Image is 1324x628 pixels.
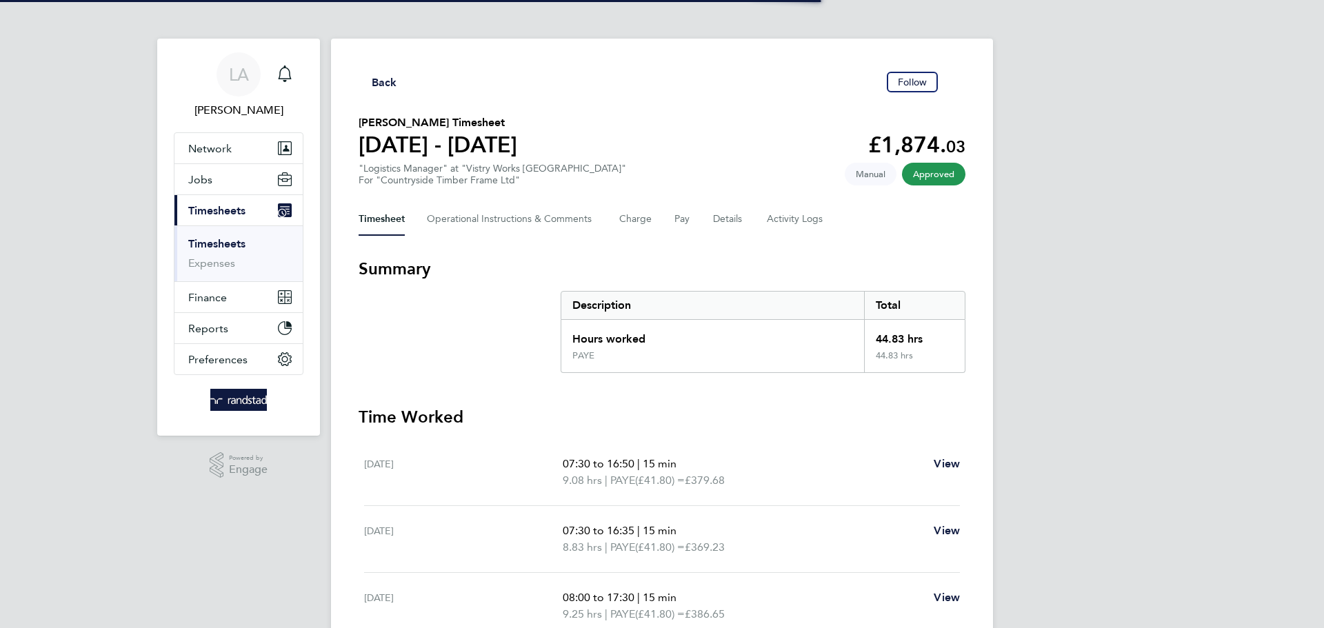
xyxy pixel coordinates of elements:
[635,607,685,620] span: (£41.80) =
[563,591,634,604] span: 08:00 to 17:30
[637,591,640,604] span: |
[898,76,927,88] span: Follow
[174,133,303,163] button: Network
[359,406,965,428] h3: Time Worked
[359,174,626,186] div: For "Countryside Timber Frame Ltd"
[605,540,608,554] span: |
[364,523,563,556] div: [DATE]
[887,72,938,92] button: Follow
[902,163,965,185] span: This timesheet has been approved.
[635,474,685,487] span: (£41.80) =
[210,389,268,411] img: randstad-logo-retina.png
[946,136,965,156] span: 03
[210,452,268,478] a: Powered byEngage
[934,523,960,539] a: View
[188,142,232,155] span: Network
[563,607,602,620] span: 9.25 hrs
[174,195,303,225] button: Timesheets
[934,457,960,470] span: View
[359,131,517,159] h1: [DATE] - [DATE]
[359,114,517,131] h2: [PERSON_NAME] Timesheet
[563,474,602,487] span: 9.08 hrs
[685,474,725,487] span: £379.68
[605,607,608,620] span: |
[561,291,965,373] div: Summary
[635,540,685,554] span: (£41.80) =
[713,203,745,236] button: Details
[934,591,960,604] span: View
[174,225,303,281] div: Timesheets
[364,456,563,489] div: [DATE]
[174,282,303,312] button: Finance
[359,163,626,186] div: "Logistics Manager" at "Vistry Works [GEOGRAPHIC_DATA]"
[188,291,227,304] span: Finance
[605,474,608,487] span: |
[359,73,397,90] button: Back
[619,203,652,236] button: Charge
[572,350,594,361] div: PAYE
[229,452,268,464] span: Powered by
[845,163,896,185] span: This timesheet was manually created.
[174,52,303,119] a: LA[PERSON_NAME]
[685,540,725,554] span: £369.23
[229,464,268,476] span: Engage
[157,39,320,436] nav: Main navigation
[188,256,235,270] a: Expenses
[174,344,303,374] button: Preferences
[868,132,965,158] app-decimal: £1,874.
[637,524,640,537] span: |
[643,524,676,537] span: 15 min
[427,203,597,236] button: Operational Instructions & Comments
[685,607,725,620] span: £386.65
[934,456,960,472] a: View
[174,389,303,411] a: Go to home page
[188,173,212,186] span: Jobs
[174,164,303,194] button: Jobs
[359,258,965,280] h3: Summary
[610,606,635,622] span: PAYE
[188,204,245,217] span: Timesheets
[188,237,245,250] a: Timesheets
[643,457,676,470] span: 15 min
[561,320,864,350] div: Hours worked
[864,292,965,319] div: Total
[372,74,397,91] span: Back
[637,457,640,470] span: |
[767,203,825,236] button: Activity Logs
[188,353,248,366] span: Preferences
[174,102,303,119] span: Lynne Andrews
[563,524,634,537] span: 07:30 to 16:35
[364,589,563,622] div: [DATE]
[643,591,676,604] span: 15 min
[610,472,635,489] span: PAYE
[174,313,303,343] button: Reports
[188,322,228,335] span: Reports
[229,65,249,83] span: LA
[563,457,634,470] span: 07:30 to 16:50
[934,524,960,537] span: View
[610,539,635,556] span: PAYE
[864,320,965,350] div: 44.83 hrs
[864,350,965,372] div: 44.83 hrs
[359,203,405,236] button: Timesheet
[563,540,602,554] span: 8.83 hrs
[561,292,864,319] div: Description
[934,589,960,606] a: View
[674,203,691,236] button: Pay
[943,79,965,85] button: Timesheets Menu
